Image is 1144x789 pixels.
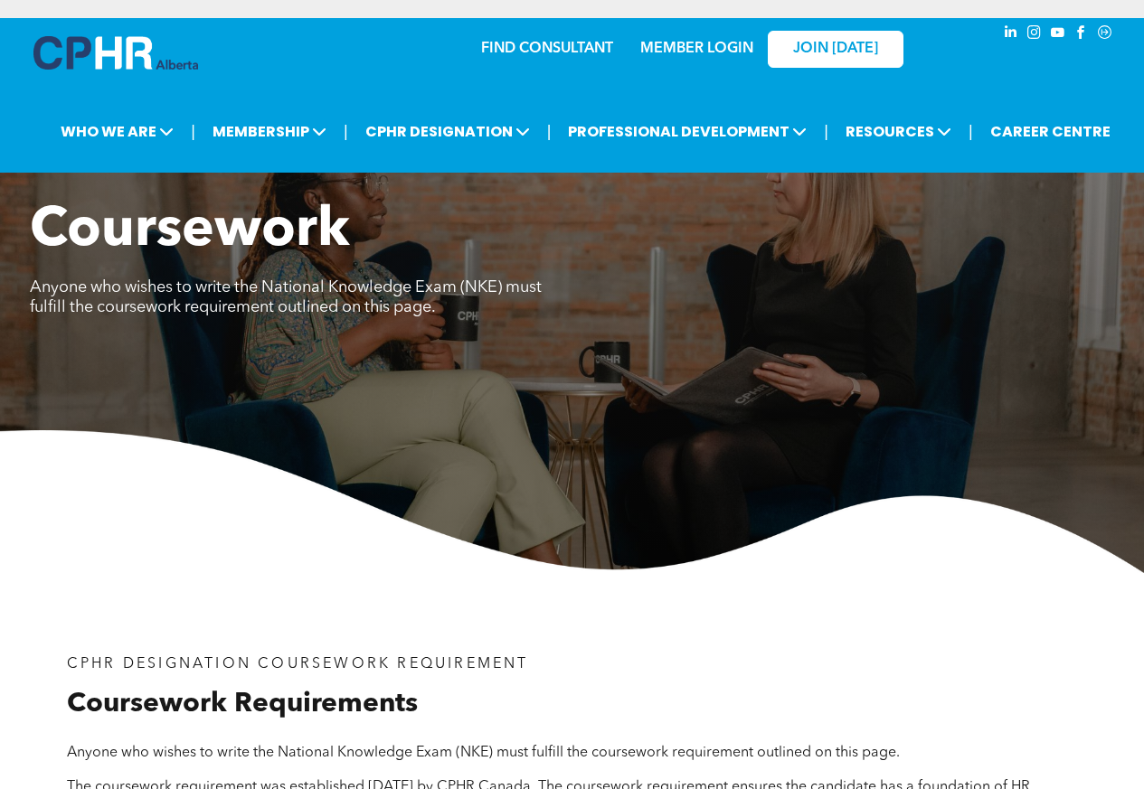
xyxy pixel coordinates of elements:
span: JOIN [DATE] [793,41,878,58]
li: | [191,113,195,150]
img: A blue and white logo for cp alberta [33,36,198,70]
a: instagram [1025,23,1045,47]
a: Social network [1095,23,1115,47]
span: PROFESSIONAL DEVELOPMENT [563,115,812,148]
span: MEMBERSHIP [207,115,332,148]
li: | [969,113,973,150]
a: CAREER CENTRE [985,115,1116,148]
span: RESOURCES [840,115,957,148]
span: Anyone who wishes to write the National Knowledge Exam (NKE) must fulfill the coursework requirem... [30,279,542,315]
a: MEMBER LOGIN [640,42,753,56]
a: linkedin [1001,23,1021,47]
span: Coursework [30,204,350,258]
a: FIND CONSULTANT [481,42,613,56]
span: WHO WE ARE [55,115,179,148]
span: Coursework Requirements [67,690,418,718]
li: | [344,113,348,150]
span: CPHR DESIGNATION COURSEWORK REQUIREMENT [67,657,529,672]
li: | [547,113,552,150]
span: Anyone who wishes to write the National Knowledge Exam (NKE) must fulfill the coursework requirem... [67,746,900,760]
a: JOIN [DATE] [768,31,903,68]
a: youtube [1048,23,1068,47]
span: CPHR DESIGNATION [360,115,535,148]
li: | [824,113,828,150]
a: facebook [1072,23,1092,47]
